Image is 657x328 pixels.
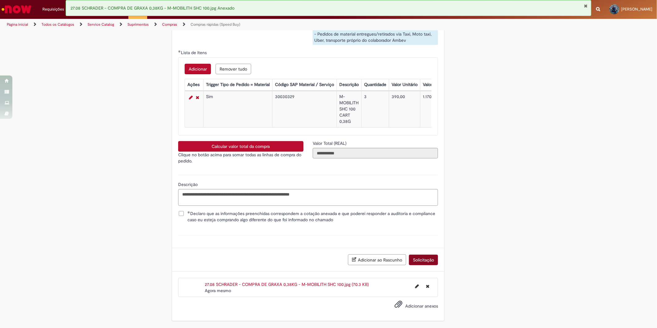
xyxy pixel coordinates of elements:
[178,50,181,53] span: Obrigatório Preenchido
[178,152,303,164] p: Clique no botão acima para somar todas as linhas de compra do pedido.
[181,50,208,55] span: Lista de Itens
[621,6,652,12] span: [PERSON_NAME]
[88,22,114,27] a: Service Catalog
[203,91,272,127] td: Sim
[41,22,74,27] a: Todos os Catálogos
[178,189,438,206] textarea: Descrição
[216,64,251,74] button: Remover todas as linhas de Lista de Itens
[178,182,199,187] span: Descrição
[178,141,303,152] button: Calcular valor total da compra
[5,19,433,30] ul: Trilhas de página
[162,22,177,27] a: Compras
[194,94,201,101] a: Remover linha 1
[272,91,337,127] td: 30030329
[313,148,438,158] input: Valor Total (REAL)
[420,79,460,91] th: Valor Total Moeda
[1,3,32,15] img: ServiceNow
[127,22,149,27] a: Suprimentos
[205,288,231,293] time: 27/08/2025 15:21:27
[203,79,272,91] th: Trigger Tipo de Pedido = Material
[187,94,194,101] a: Editar Linha 1
[405,304,438,309] span: Adicionar anexos
[420,91,460,127] td: 1.170,00
[205,282,369,287] a: 27.08 SCHRADER - COMPRA DE GRAXA 0,38KG - M-MOBILITH SHC 100.jpg (70.3 KB)
[361,91,389,127] td: 3
[42,6,64,12] span: Requisições
[337,79,361,91] th: Descrição
[361,79,389,91] th: Quantidade
[187,210,438,223] span: Declaro que as informações preenchidas correspondem a cotação anexada e que poderei responder a a...
[7,22,28,27] a: Página inicial
[185,79,203,91] th: Ações
[205,288,231,293] span: Agora mesmo
[422,281,433,291] button: Excluir 27.08 SCHRADER - COMPRA DE GRAXA 0,38KG - M-MOBILITH SHC 100.jpg
[313,29,438,45] div: - Pedidos de material entregues/retirados via Taxi, Moto taxi, Uber, transporte próprio do colabo...
[411,281,423,291] button: Editar nome de arquivo 27.08 SCHRADER - COMPRA DE GRAXA 0,38KG - M-MOBILITH SHC 100.jpg
[337,91,361,127] td: M-MOBILITH SHC 100 CART 0,38G
[185,64,211,74] button: Adicionar uma linha para Lista de Itens
[187,211,190,214] span: Obrigatório Preenchido
[313,140,348,146] label: Somente leitura - Valor Total (REAL)
[71,5,234,11] span: 27.08 SCHRADER - COMPRA DE GRAXA 0,38KG - M-MOBILITH SHC 100.jpg Anexado
[584,3,588,8] button: Fechar Notificação
[348,254,406,265] button: Adicionar ao Rascunho
[409,255,438,265] button: Solicitação
[191,22,240,27] a: Compras rápidas (Speed Buy)
[65,7,71,12] span: 12
[389,91,420,127] td: 390,00
[393,299,404,313] button: Adicionar anexos
[389,79,420,91] th: Valor Unitário
[272,79,337,91] th: Código SAP Material / Serviço
[313,140,348,146] span: Somente leitura - Valor Total (REAL)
